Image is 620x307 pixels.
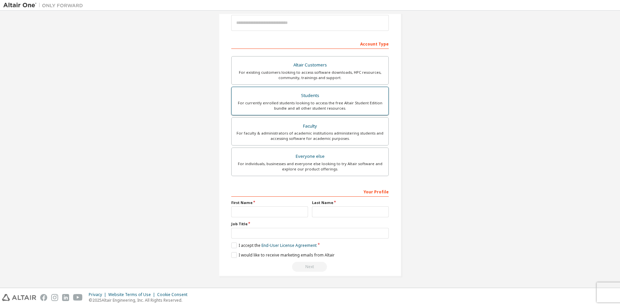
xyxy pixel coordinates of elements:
div: For faculty & administrators of academic institutions administering students and accessing softwa... [236,131,384,141]
div: For currently enrolled students looking to access the free Altair Student Edition bundle and all ... [236,100,384,111]
div: Faculty [236,122,384,131]
img: instagram.svg [51,294,58,301]
label: Job Title [231,221,389,227]
div: For individuals, businesses and everyone else looking to try Altair software and explore our prod... [236,161,384,172]
img: altair_logo.svg [2,294,36,301]
img: youtube.svg [73,294,83,301]
label: I accept the [231,243,317,248]
div: Account Type [231,38,389,49]
div: Cookie Consent [157,292,191,297]
div: Your Profile [231,186,389,197]
a: End-User License Agreement [261,243,317,248]
div: Altair Customers [236,60,384,70]
img: Altair One [3,2,86,9]
div: For existing customers looking to access software downloads, HPC resources, community, trainings ... [236,70,384,80]
label: First Name [231,200,308,205]
img: linkedin.svg [62,294,69,301]
div: Read and acccept EULA to continue [231,262,389,272]
div: Privacy [89,292,108,297]
label: I would like to receive marketing emails from Altair [231,252,335,258]
img: facebook.svg [40,294,47,301]
label: Last Name [312,200,389,205]
div: Website Terms of Use [108,292,157,297]
div: Students [236,91,384,100]
p: © 2025 Altair Engineering, Inc. All Rights Reserved. [89,297,191,303]
div: Everyone else [236,152,384,161]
